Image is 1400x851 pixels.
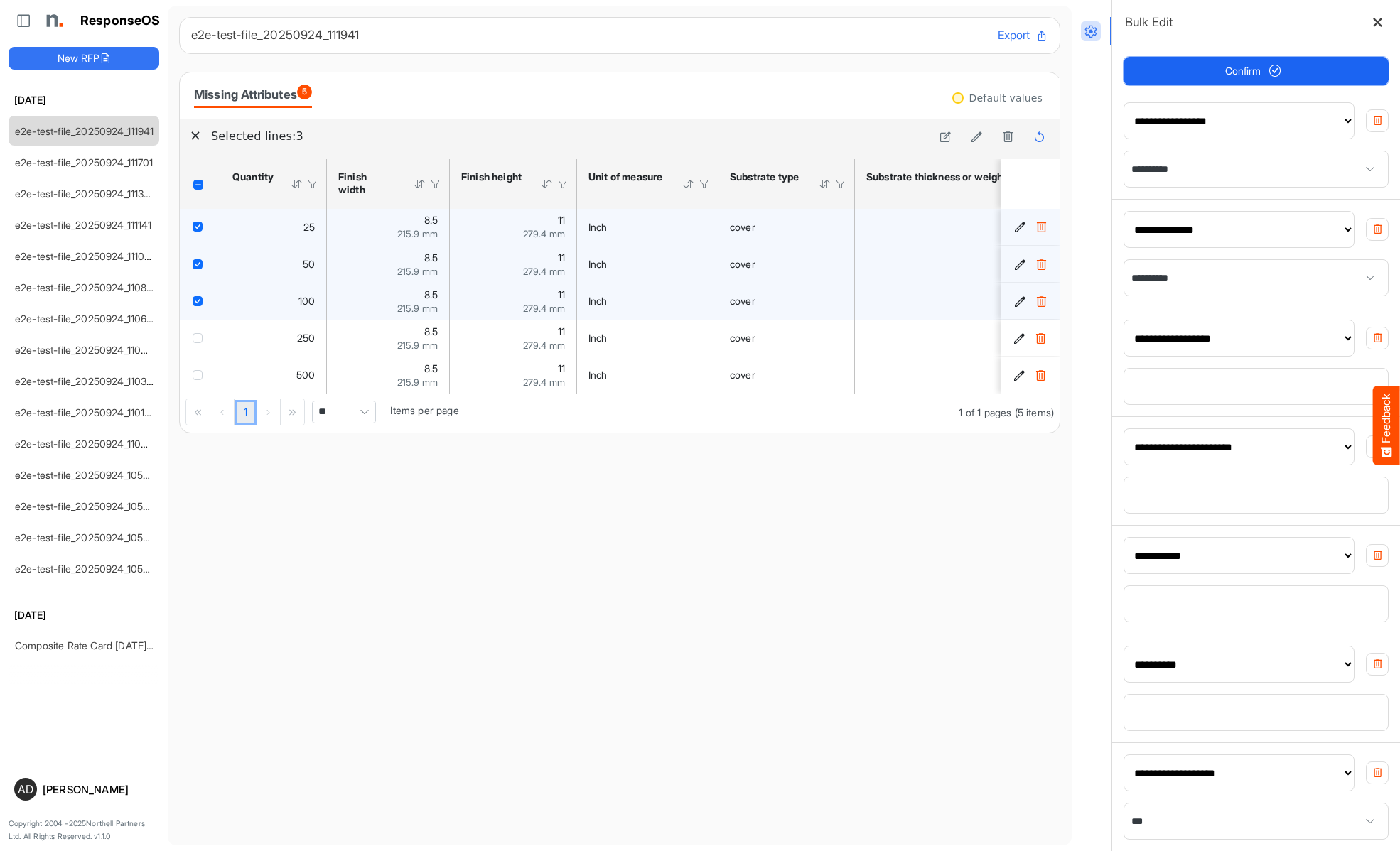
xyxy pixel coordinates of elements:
[9,607,159,623] h6: [DATE]
[221,246,327,283] td: 50 is template cell Column Header httpsnorthellcomontologiesmapping-rulesorderhasquantity
[312,401,376,423] span: Pagerdropdown
[180,357,221,394] td: checkbox
[15,438,159,450] a: e2e-test-file_20250924_110035
[1013,294,1027,308] button: Edit
[1001,320,1062,357] td: 57a89977-4da0-48d5-b20d-311427086470 is template cell Column Header
[397,303,438,314] span: 215.9 mm
[523,340,565,351] span: 279.4 mm
[186,399,210,425] div: Go to first page
[1013,257,1027,271] button: Edit
[15,639,183,651] a: Composite Rate Card [DATE]_smaller
[1225,63,1288,79] span: Confirm
[429,178,442,190] div: Filter Icon
[450,283,577,320] td: 11 is template cell Column Header httpsnorthellcomontologiesmapping-rulesmeasurementhasfinishsize...
[1001,283,1062,320] td: 9214f217-40c2-4815-9e2e-41fa39f83d5c is template cell Column Header
[1013,220,1027,234] button: Edit
[730,295,755,307] span: cover
[15,500,161,512] a: e2e-test-file_20250924_105529
[235,400,257,425] a: Page 1 of 1 Pages
[969,93,1043,103] div: Default values
[558,325,565,337] span: 11
[577,209,718,246] td: Inch is template cell Column Header httpsnorthellcomontologiesmapping-rulesmeasurementhasunitofme...
[1033,368,1048,382] button: Delete
[397,376,438,388] span: 215.9 mm
[588,258,608,270] span: Inch
[15,469,159,481] a: e2e-test-file_20250924_105914
[221,320,327,357] td: 250 is template cell Column Header httpsnorthellcomontologiesmapping-rulesorderhasquantity
[194,85,312,104] div: Missing Attributes
[43,784,154,795] div: [PERSON_NAME]
[210,399,235,425] div: Go to previous page
[15,281,159,293] a: e2e-test-file_20250924_110803
[1001,209,1062,246] td: 2096f1ec-1f6c-47b7-9b1f-5c654f60d69c is template cell Column Header
[998,26,1048,45] button: Export
[424,362,438,374] span: 8.5
[390,404,458,416] span: Items per page
[461,170,522,183] div: Finish height
[15,125,154,137] a: e2e-test-file_20250924_111941
[15,219,152,231] a: e2e-test-file_20250924_111141
[1033,331,1048,345] button: Delete
[855,320,1066,357] td: 80 is template cell Column Header httpsnorthellcomontologiesmapping-rulesmaterialhasmaterialthick...
[397,266,438,277] span: 215.9 mm
[558,214,565,226] span: 11
[523,376,565,388] span: 279.4 mm
[298,295,315,307] span: 100
[297,332,315,344] span: 250
[588,295,608,307] span: Inch
[39,6,68,35] img: Northell
[327,246,450,283] td: 8.5 is template cell Column Header httpsnorthellcomontologiesmapping-rulesmeasurementhasfinishsiz...
[1015,406,1054,418] span: (5 items)
[523,228,565,239] span: 279.4 mm
[577,320,718,357] td: Inch is template cell Column Header httpsnorthellcomontologiesmapping-rulesmeasurementhasunitofme...
[424,214,438,226] span: 8.5
[327,320,450,357] td: 8.5 is template cell Column Header httpsnorthellcomontologiesmapping-rulesmeasurementhasfinishsiz...
[834,178,847,190] div: Filter Icon
[232,170,272,183] div: Quantity
[523,266,565,277] span: 279.4 mm
[450,246,577,283] td: 11 is template cell Column Header httpsnorthellcomontologiesmapping-rulesmeasurementhasfinishsize...
[327,283,450,320] td: 8.5 is template cell Column Header httpsnorthellcomontologiesmapping-rulesmeasurementhasfinishsiz...
[558,251,565,264] span: 11
[855,283,1066,320] td: 80 is template cell Column Header httpsnorthellcomontologiesmapping-rulesmaterialhasmaterialthick...
[1034,294,1048,308] button: Delete
[450,320,577,357] td: 11 is template cell Column Header httpsnorthellcomontologiesmapping-rulesmeasurementhasfinishsize...
[558,362,565,374] span: 11
[338,170,395,196] div: Finish width
[18,784,33,795] span: AD
[556,178,569,190] div: Filter Icon
[730,332,755,344] span: cover
[9,818,159,842] p: Copyright 2004 - 2025 Northell Partners Ltd. All Rights Reserved. v 1.1.0
[558,288,565,300] span: 11
[180,394,1060,433] div: Pager Container
[180,159,221,209] th: Header checkbox
[424,288,438,300] span: 8.5
[180,209,221,246] td: checkbox
[1001,246,1062,283] td: c6d1c9ab-c339-43c8-bdfd-8c61accf4c73 is template cell Column Header
[303,258,315,270] span: 50
[855,357,1066,394] td: 80 is template cell Column Header httpsnorthellcomontologiesmapping-rulesmaterialhasmaterialthick...
[1001,357,1062,394] td: ad6bdc60-9f67-4fcd-9995-39b8997a736b is template cell Column Header
[698,178,711,190] div: Filter Icon
[718,209,855,246] td: cover is template cell Column Header httpsnorthellcomontologiesmapping-rulesmaterialhassubstratem...
[424,251,438,264] span: 8.5
[577,357,718,394] td: Inch is template cell Column Header httpsnorthellcomontologiesmapping-rulesmeasurementhasunitofme...
[221,209,327,246] td: 25 is template cell Column Header httpsnorthellcomontologiesmapping-rulesorderhasquantity
[15,531,158,543] a: e2e-test-file_20250924_105318
[718,246,855,283] td: cover is template cell Column Header httpsnorthellcomontologiesmapping-rulesmaterialhassubstratem...
[191,29,986,41] h6: e2e-test-file_20250924_111941
[866,170,1011,183] div: Substrate thickness or weight
[281,399,304,425] div: Go to last page
[15,375,159,387] a: e2e-test-file_20250924_110305
[9,92,159,108] h6: [DATE]
[718,357,855,394] td: cover is template cell Column Header httpsnorthellcomontologiesmapping-rulesmaterialhassubstratem...
[523,303,565,314] span: 279.4 mm
[397,228,438,239] span: 215.9 mm
[180,283,221,320] td: checkbox
[1125,12,1173,32] h6: Bulk Edit
[15,563,161,575] a: e2e-test-file_20250924_105226
[15,344,159,356] a: e2e-test-file_20250924_110422
[450,357,577,394] td: 11 is template cell Column Header httpsnorthellcomontologiesmapping-rulesmeasurementhasfinishsize...
[1034,220,1048,234] button: Delete
[221,283,327,320] td: 100 is template cell Column Header httpsnorthellcomontologiesmapping-rulesorderhasquantity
